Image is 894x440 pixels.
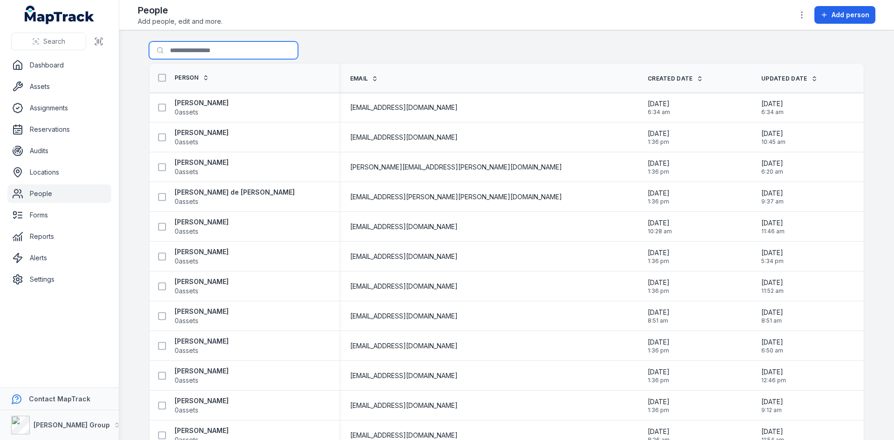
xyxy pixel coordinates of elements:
[175,158,229,176] a: [PERSON_NAME]0assets
[761,248,784,257] span: [DATE]
[138,17,223,26] span: Add people, edit and more.
[175,98,229,108] strong: [PERSON_NAME]
[29,395,90,403] strong: Contact MapTrack
[761,99,784,116] time: 7/8/2025, 6:34:37 AM
[648,278,670,295] time: 3/24/2025, 1:36:38 PM
[175,406,198,415] span: 0 assets
[648,248,670,265] time: 3/24/2025, 1:36:38 PM
[175,376,198,385] span: 0 assets
[350,371,458,380] span: [EMAIL_ADDRESS][DOMAIN_NAME]
[648,99,670,108] span: [DATE]
[7,99,111,117] a: Assignments
[7,142,111,160] a: Audits
[175,128,229,147] a: [PERSON_NAME]0assets
[175,74,209,81] a: Person
[175,396,229,406] strong: [PERSON_NAME]
[761,159,783,168] span: [DATE]
[7,184,111,203] a: People
[175,277,229,296] a: [PERSON_NAME]0assets
[648,159,670,168] span: [DATE]
[761,287,784,295] span: 11:52 am
[648,138,670,146] span: 1:36 pm
[761,367,786,384] time: 5/28/2025, 12:46:19 PM
[7,227,111,246] a: Reports
[761,278,784,287] span: [DATE]
[814,6,875,24] button: Add person
[648,287,670,295] span: 1:36 pm
[175,158,229,167] strong: [PERSON_NAME]
[761,338,783,347] span: [DATE]
[648,278,670,287] span: [DATE]
[761,248,784,265] time: 6/3/2025, 5:34:27 PM
[648,397,670,414] time: 3/24/2025, 1:36:38 PM
[761,367,786,377] span: [DATE]
[648,218,672,235] time: 5/2/2025, 10:28:21 AM
[350,311,458,321] span: [EMAIL_ADDRESS][DOMAIN_NAME]
[761,218,785,228] span: [DATE]
[648,168,670,176] span: 1:36 pm
[175,277,229,286] strong: [PERSON_NAME]
[350,341,458,351] span: [EMAIL_ADDRESS][DOMAIN_NAME]
[350,282,458,291] span: [EMAIL_ADDRESS][DOMAIN_NAME]
[175,108,198,117] span: 0 assets
[175,396,229,415] a: [PERSON_NAME]0assets
[175,337,229,346] strong: [PERSON_NAME]
[175,307,229,325] a: [PERSON_NAME]0assets
[648,248,670,257] span: [DATE]
[175,217,229,236] a: [PERSON_NAME]0assets
[175,316,198,325] span: 0 assets
[7,163,111,182] a: Locations
[761,99,784,108] span: [DATE]
[648,257,670,265] span: 1:36 pm
[761,317,783,325] span: 8:51 am
[175,128,229,137] strong: [PERSON_NAME]
[648,129,670,138] span: [DATE]
[832,10,869,20] span: Add person
[761,377,786,384] span: 12:46 pm
[761,397,783,406] span: [DATE]
[350,162,562,172] span: [PERSON_NAME][EMAIL_ADDRESS][PERSON_NAME][DOMAIN_NAME]
[7,77,111,96] a: Assets
[648,228,672,235] span: 10:28 am
[761,189,784,205] time: 5/28/2025, 9:37:08 AM
[761,406,783,414] span: 9:12 am
[175,346,198,355] span: 0 assets
[648,338,670,354] time: 3/24/2025, 1:36:38 PM
[175,426,229,435] strong: [PERSON_NAME]
[761,427,784,436] span: [DATE]
[648,338,670,347] span: [DATE]
[648,189,670,198] span: [DATE]
[648,129,670,146] time: 3/24/2025, 1:36:38 PM
[761,198,784,205] span: 9:37 am
[761,129,786,146] time: 6/13/2025, 10:45:12 AM
[761,159,783,176] time: 5/30/2025, 6:20:28 AM
[350,75,379,82] a: Email
[34,421,110,429] strong: [PERSON_NAME] Group
[648,427,670,436] span: [DATE]
[350,192,562,202] span: [EMAIL_ADDRESS][PERSON_NAME][PERSON_NAME][DOMAIN_NAME]
[761,308,783,325] time: 8/1/2025, 8:51:05 AM
[175,98,229,117] a: [PERSON_NAME]0assets
[761,168,783,176] span: 6:20 am
[350,75,368,82] span: Email
[175,307,229,316] strong: [PERSON_NAME]
[175,257,198,266] span: 0 assets
[175,227,198,236] span: 0 assets
[7,270,111,289] a: Settings
[175,286,198,296] span: 0 assets
[175,337,229,355] a: [PERSON_NAME]0assets
[761,257,784,265] span: 5:34 pm
[175,137,198,147] span: 0 assets
[350,103,458,112] span: [EMAIL_ADDRESS][DOMAIN_NAME]
[7,206,111,224] a: Forms
[761,308,783,317] span: [DATE]
[350,222,458,231] span: [EMAIL_ADDRESS][DOMAIN_NAME]
[648,406,670,414] span: 1:36 pm
[175,366,229,376] strong: [PERSON_NAME]
[350,431,458,440] span: [EMAIL_ADDRESS][DOMAIN_NAME]
[761,228,785,235] span: 11:46 am
[648,189,670,205] time: 3/24/2025, 1:36:38 PM
[648,317,670,325] span: 8:51 am
[25,6,95,24] a: MapTrack
[175,197,198,206] span: 0 assets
